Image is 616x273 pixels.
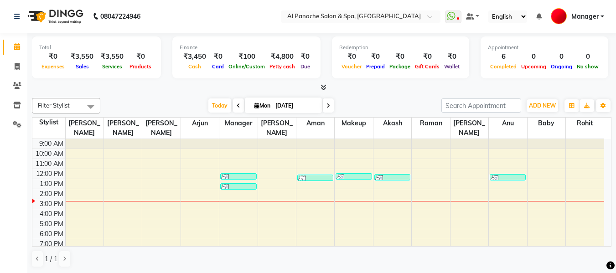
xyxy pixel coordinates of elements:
div: 6:00 PM [38,229,65,239]
div: Total [39,44,154,52]
div: ₹0 [339,52,364,62]
span: No show [575,63,601,70]
span: [PERSON_NAME] [104,118,142,139]
b: 08047224946 [100,4,140,29]
span: Prepaid [364,63,387,70]
div: ₹0 [364,52,387,62]
span: Anu [489,118,527,129]
span: Package [387,63,413,70]
div: ₹3,550 [67,52,97,62]
div: Stylist [32,118,65,127]
span: Gift Cards [413,63,442,70]
div: panache salon, TK06, 01:25 PM-01:55 PM, Hair - [PERSON_NAME] Settings [221,184,256,189]
img: logo [23,4,86,29]
div: ₹100 [226,52,267,62]
div: 0 [575,52,601,62]
div: 1:00 PM [38,179,65,189]
div: panache salon, TK04, 12:30 PM-01:00 PM, Threading - Eyebrows,Threading - Upper Lips [490,175,525,180]
span: Card [210,63,226,70]
div: Redemption [339,44,462,52]
span: Raman [412,118,450,129]
div: ₹4,800 [267,52,297,62]
span: ADD NEW [529,102,556,109]
div: ₹3,450 [180,52,210,62]
div: ₹0 [127,52,154,62]
span: Voucher [339,63,364,70]
span: Manager [571,12,599,21]
span: Rohit [566,118,604,129]
span: Completed [488,63,519,70]
span: Expenses [39,63,67,70]
span: Akash [373,118,411,129]
div: ₹3,550 [97,52,127,62]
span: Products [127,63,154,70]
div: 3:00 PM [38,199,65,209]
span: Sales [73,63,91,70]
input: Search Appointment [441,98,521,113]
div: Appointment [488,44,601,52]
input: 2025-09-01 [273,99,318,113]
span: Cash [186,63,203,70]
div: 2:00 PM [38,189,65,199]
div: Finance [180,44,313,52]
div: panache salon, TK03, 12:30 PM-01:00 PM, Hair Color - Root Touch Up (Inoa) [375,175,410,180]
span: Baby [528,118,565,129]
div: ₹0 [210,52,226,62]
div: arti mam, TK01, 12:25 PM-12:55 PM, Makeup - Advance Booking [336,174,371,179]
span: [PERSON_NAME] [450,118,488,139]
span: Online/Custom [226,63,267,70]
span: Today [208,98,231,113]
span: Due [298,63,312,70]
span: 1 / 1 [45,254,57,264]
span: [PERSON_NAME] [142,118,180,139]
div: ₹0 [297,52,313,62]
div: ₹0 [442,52,462,62]
div: panache salon, TK02, 12:25 PM-12:55 PM, Hair - [PERSON_NAME] Settings [221,174,256,179]
span: Filter Stylist [38,102,70,109]
div: 0 [519,52,549,62]
div: 6 [488,52,519,62]
span: Makeup [335,118,373,129]
span: [PERSON_NAME] [66,118,104,139]
div: 10:00 AM [34,149,65,159]
span: Aman [296,118,334,129]
div: 12:00 PM [34,169,65,179]
div: ₹0 [413,52,442,62]
div: 7:00 PM [38,239,65,249]
img: Manager [551,8,567,24]
div: 11:00 AM [34,159,65,169]
div: 4:00 PM [38,209,65,219]
span: Ongoing [549,63,575,70]
span: [PERSON_NAME] [258,118,296,139]
div: ₹0 [39,52,67,62]
div: panache salon, TK05, 12:35 PM-01:05 PM, HAIR CUT [DEMOGRAPHIC_DATA] [298,175,333,180]
div: 0 [549,52,575,62]
span: Manager [219,118,257,129]
span: Petty cash [267,63,297,70]
div: 9:00 AM [37,139,65,149]
span: Arjun [181,118,219,129]
span: Mon [252,102,273,109]
span: Upcoming [519,63,549,70]
div: ₹0 [387,52,413,62]
span: Services [100,63,124,70]
div: 5:00 PM [38,219,65,229]
button: ADD NEW [527,99,558,112]
span: Wallet [442,63,462,70]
